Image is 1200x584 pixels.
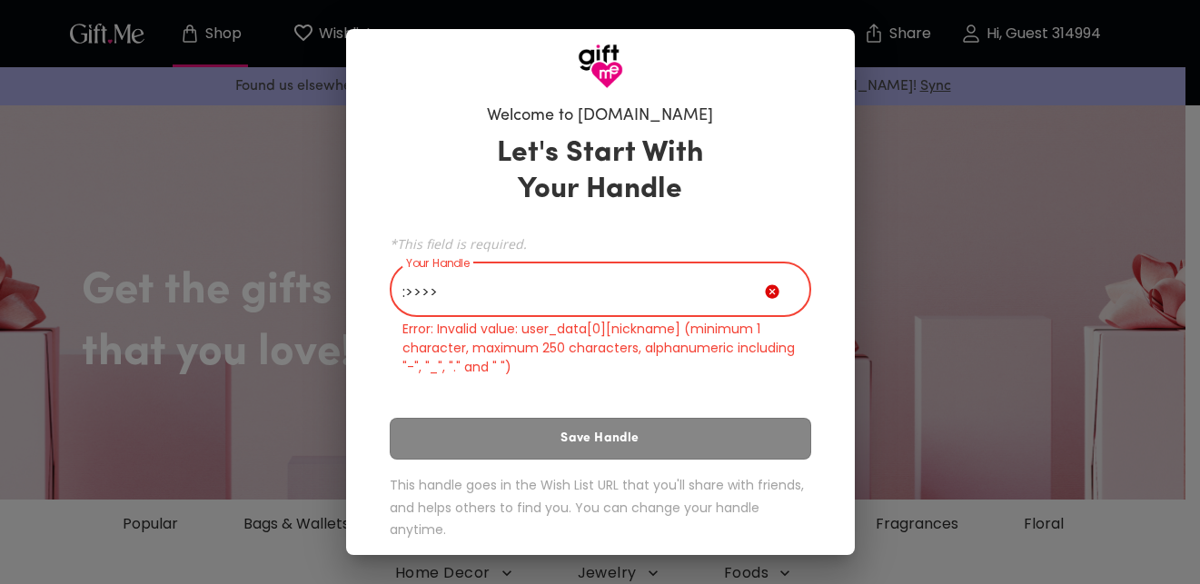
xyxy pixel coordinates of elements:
[390,266,765,317] input: Your Handle
[487,105,713,127] h6: Welcome to [DOMAIN_NAME]
[390,474,811,541] h6: This handle goes in the Wish List URL that you'll share with friends, and helps others to find yo...
[474,135,727,208] h3: Let's Start With Your Handle
[402,320,798,377] p: Error: Invalid value: user_data[0][nickname] (minimum 1 character, maximum 250 characters, alphan...
[390,235,811,252] span: *This field is required.
[578,44,623,89] img: GiftMe Logo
